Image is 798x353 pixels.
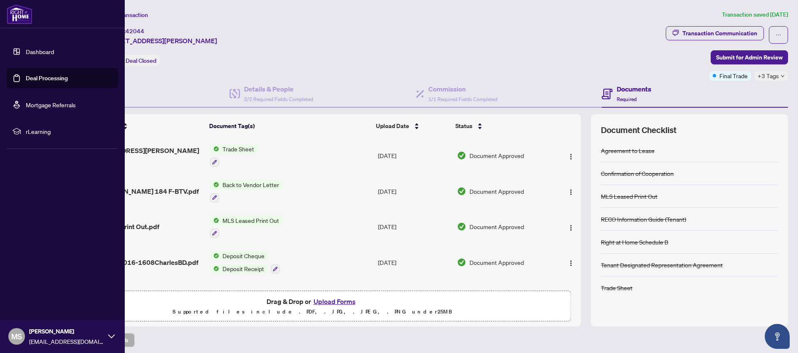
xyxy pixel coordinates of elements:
span: Document Approved [469,222,524,231]
span: 1608 [PERSON_NAME] 184 F-BTV.pdf [82,186,199,196]
div: Transaction Communication [682,27,757,40]
button: Open asap [765,324,790,349]
th: (6) File Name [78,114,206,138]
h4: Documents [617,84,651,94]
span: Document Approved [469,187,524,196]
a: Dashboard [26,48,54,55]
button: Status IconMLS Leased Print Out [210,216,282,238]
span: Final Trade [719,71,748,80]
button: Logo [564,256,578,269]
img: Status Icon [210,251,219,260]
img: Status Icon [210,264,219,273]
td: [DATE] [375,280,454,316]
div: Tenant Designated Representation Agreement [601,260,723,269]
span: +3 Tags [758,71,779,81]
button: Upload Forms [311,296,358,307]
span: [STREET_ADDRESS][PERSON_NAME] [103,36,217,46]
th: Upload Date [373,114,452,138]
span: Document Approved [469,258,524,267]
span: [STREET_ADDRESS][PERSON_NAME] Sheet 1.pdf [82,146,203,165]
button: Transaction Communication [666,26,764,40]
img: Logo [568,153,574,160]
span: View Transaction [104,11,148,19]
span: rLearning [26,127,112,136]
span: Back to Vendor Letter [219,180,282,189]
img: Status Icon [210,216,219,225]
img: Logo [568,189,574,195]
span: down [781,74,785,78]
button: Status IconDeposit ChequeStatus IconDeposit Receipt [210,251,280,274]
img: Status Icon [210,144,219,153]
button: Status IconTrade Sheet [210,144,257,167]
p: Supported files include .PDF, .JPG, .JPEG, .PNG under 25 MB [59,307,566,317]
button: Logo [564,185,578,198]
th: Status [452,114,551,138]
h4: Commission [428,84,497,94]
span: MS [11,331,22,342]
span: Status [455,121,472,131]
span: Submit for Admin Review [716,51,783,64]
a: Deal Processing [26,74,68,82]
span: [PERSON_NAME] [29,327,104,336]
button: Submit for Admin Review [711,50,788,64]
span: 1/1 Required Fields Completed [428,96,497,102]
img: Logo [568,225,574,231]
span: Required [617,96,637,102]
span: Document Checklist [601,124,677,136]
img: Status Icon [210,180,219,189]
span: 2/2 Required Fields Completed [244,96,313,102]
img: Document Status [457,151,466,160]
span: Upload Date [376,121,409,131]
article: Transaction saved [DATE] [722,10,788,20]
img: Document Status [457,187,466,196]
span: Trade Sheet [219,144,257,153]
div: RECO Information Guide (Tenant) [601,215,686,224]
div: Trade Sheet [601,283,632,292]
td: [DATE] [375,138,454,173]
button: Logo [564,220,578,233]
span: MLS Leased Print Out [219,216,282,225]
span: Deposit Receipt [219,264,267,273]
div: Right at Home Schedule B [601,237,668,247]
td: [DATE] [375,244,454,280]
img: Document Status [457,222,466,231]
span: ellipsis [776,32,781,38]
button: Logo [564,149,578,162]
img: Logo [568,260,574,267]
td: [DATE] [375,209,454,245]
span: Deposit Cheque [219,251,268,260]
div: Confirmation of Cooperation [601,169,674,178]
td: [DATE] [375,173,454,209]
img: Document Status [457,258,466,267]
span: Deal Closed [126,57,156,64]
span: Drag & Drop orUpload FormsSupported files include .PDF, .JPG, .JPEG, .PNG under25MB [54,291,571,322]
span: 42044 [126,27,144,35]
span: [EMAIL_ADDRESS][DOMAIN_NAME] [29,337,104,346]
div: MLS Leased Print Out [601,192,657,201]
span: Drag & Drop or [267,296,358,307]
th: Document Tag(s) [206,114,373,138]
img: logo [7,4,32,24]
h4: Details & People [244,84,313,94]
div: Status: [103,55,160,66]
span: 1751575858016-1608CharlesBD.pdf [82,257,198,267]
a: Mortgage Referrals [26,101,76,109]
button: Status IconBack to Vendor Letter [210,180,282,202]
span: Document Approved [469,151,524,160]
div: Agreement to Lease [601,146,655,155]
